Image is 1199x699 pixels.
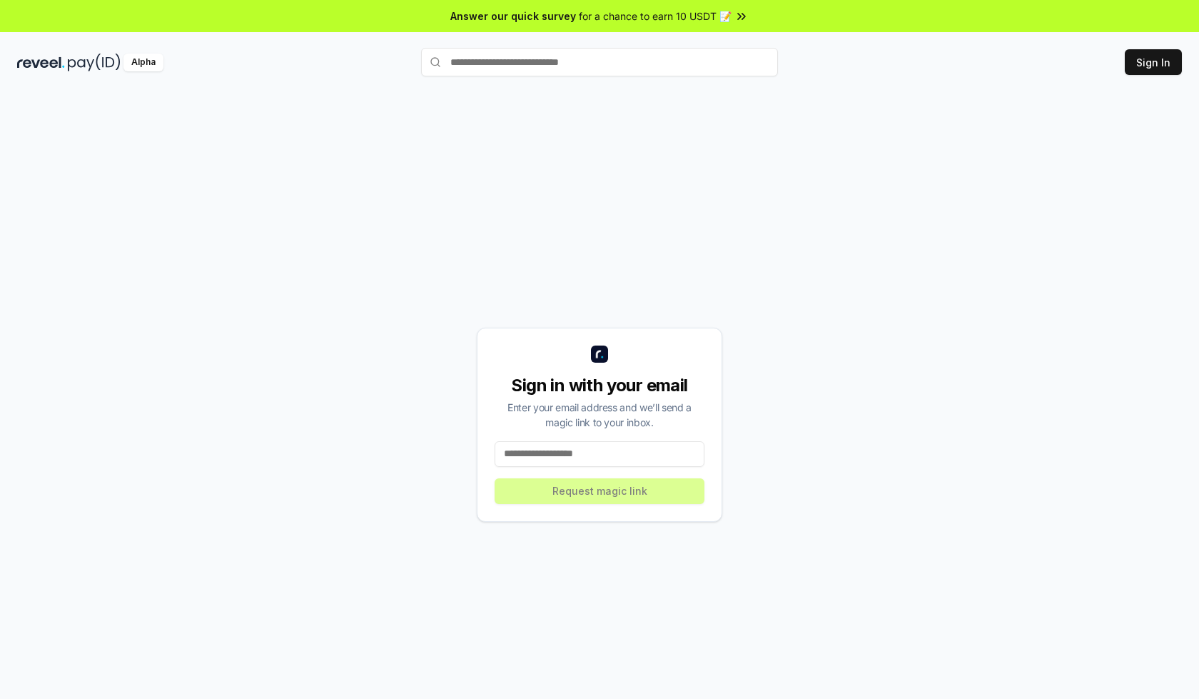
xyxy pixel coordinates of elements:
[1125,49,1182,75] button: Sign In
[123,54,163,71] div: Alpha
[495,400,704,430] div: Enter your email address and we’ll send a magic link to your inbox.
[450,9,576,24] span: Answer our quick survey
[591,346,608,363] img: logo_small
[495,374,704,397] div: Sign in with your email
[68,54,121,71] img: pay_id
[579,9,732,24] span: for a chance to earn 10 USDT 📝
[17,54,65,71] img: reveel_dark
